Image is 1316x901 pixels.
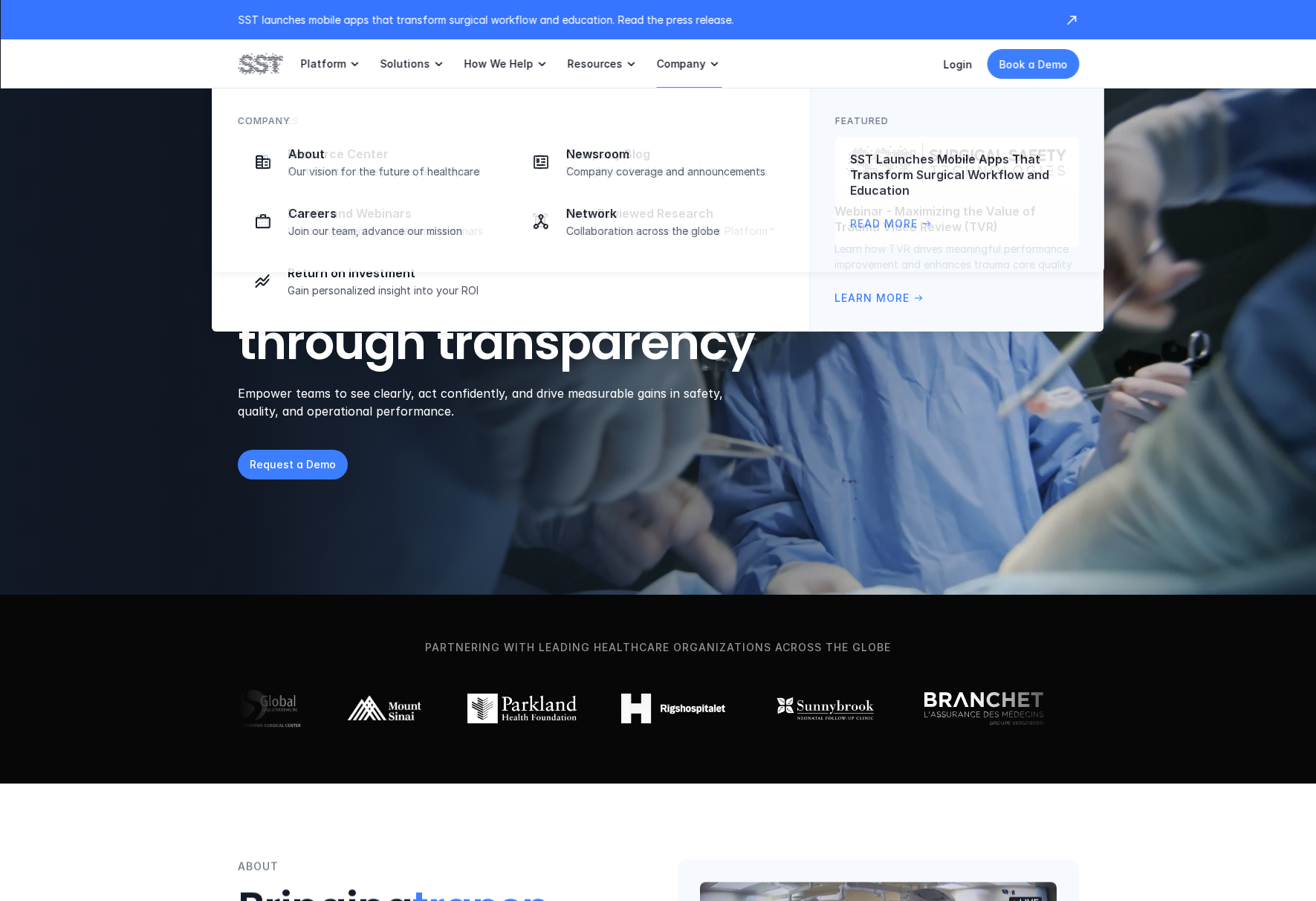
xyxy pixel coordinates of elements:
p: Company [656,57,705,71]
img: Investment icon [253,272,271,290]
a: Platform [300,39,362,88]
a: Book a Demo [987,49,1079,79]
span: arrow_right_alt [913,292,924,304]
img: Parkland logo [467,694,577,723]
a: Login [943,58,972,71]
p: Return on Investment [288,265,497,281]
img: Sunnybrook logo [770,694,880,723]
p: Careers [288,206,498,222]
p: Company coverage and announcements [566,165,776,178]
a: Network iconNetworkCollaboration across the globe [516,196,785,247]
a: Newspaper iconNewsroomCompany coverage and announcements [516,137,785,187]
p: Learn More [834,290,910,306]
p: ABOUT [238,859,279,875]
p: Network [566,206,776,222]
a: SST Launches Mobile Apps That Transform Surgical Workflow and EducationRead Morearrow_right_alt [835,137,1079,247]
p: How We Help [464,57,533,71]
p: Newsroom [566,146,776,162]
img: Company icon [254,153,272,171]
img: SST logo [238,51,282,77]
p: About [288,146,498,162]
img: Network icon [532,213,550,230]
p: Gain personalized insight into your ROI [288,284,497,297]
p: Request a Demo [250,456,336,472]
p: SST Launches Mobile Apps That Transform Surgical Workflow and Education [850,152,1064,198]
p: Platform [300,57,346,71]
a: Company iconAboutOur vision for the future of healthcare [238,137,507,187]
p: Empower teams to see clearly, act confidently, and drive measurable gains in safety, quality, and... [238,384,742,420]
p: Our vision for the future of healthcare [288,165,498,178]
p: Resources [567,57,622,71]
p: Partnering with leading healthcare organizations across the globe [25,639,1291,656]
h1: The black box technology to transform care through transparency [238,160,826,369]
a: Briefcase iconCareersJoin our team, advance our mission [238,196,507,247]
p: SST launches mobile apps that transform surgical workflow and education. Read the press release. [238,12,1049,28]
img: Rigshospitalet logo [621,694,725,723]
p: Join our team, advance our mission [288,225,498,238]
img: Newspaper icon [532,153,550,171]
p: Book a Demo [999,56,1067,72]
p: Collaboration across the globe [566,225,776,238]
img: Briefcase icon [254,213,272,230]
span: arrow_right_alt [921,218,933,230]
a: Request a Demo [238,450,348,479]
p: FEATURED [835,114,889,128]
p: Read More [850,216,918,232]
p: Solutions [380,57,430,71]
img: Mount Sinai logo [346,694,423,723]
p: Company [238,114,291,128]
a: Investment iconReturn on InvestmentGain personalized insight into your ROI [237,256,506,306]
